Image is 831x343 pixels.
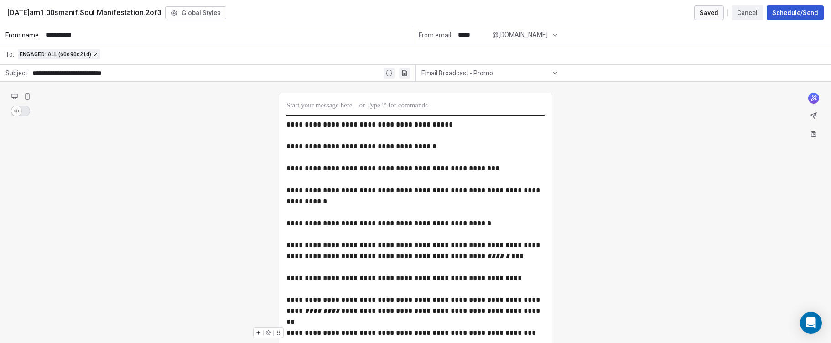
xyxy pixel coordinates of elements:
[7,7,161,18] span: [DATE]am1.00smanif.Soul Manifestation.2of3
[5,31,42,40] span: From name:
[493,30,548,40] span: @[DOMAIN_NAME]
[732,5,763,20] button: Cancel
[421,69,493,78] span: Email Broadcast - Promo
[5,69,29,80] span: Subject:
[165,6,226,19] button: Global Styles
[419,31,452,40] span: From email:
[20,51,91,58] span: ENGAGED: ALL (60o90c21d)
[694,5,724,20] button: Saved
[5,50,14,59] span: To:
[767,5,824,20] button: Schedule/Send
[800,312,822,334] div: Open Intercom Messenger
